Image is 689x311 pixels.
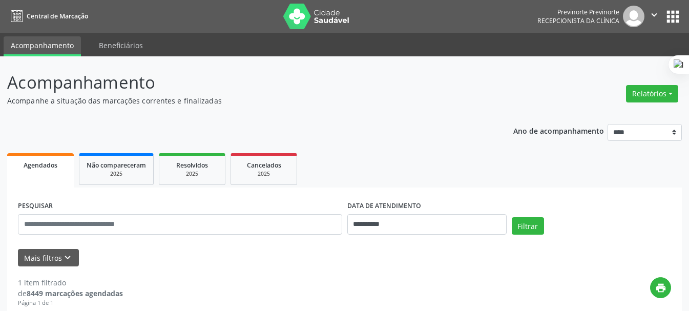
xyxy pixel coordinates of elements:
span: Não compareceram [87,161,146,170]
span: Central de Marcação [27,12,88,20]
button: Relatórios [626,85,678,102]
div: 2025 [166,170,218,178]
span: Agendados [24,161,57,170]
div: Página 1 de 1 [18,299,123,307]
div: de [18,288,123,299]
a: Beneficiários [92,36,150,54]
button: Filtrar [512,217,544,235]
div: 2025 [87,170,146,178]
p: Ano de acompanhamento [513,124,604,137]
i: print [655,282,666,294]
span: Resolvidos [176,161,208,170]
div: Previnorte Previnorte [537,8,619,16]
span: Recepcionista da clínica [537,16,619,25]
img: img [623,6,644,27]
div: 2025 [238,170,289,178]
button: Mais filtroskeyboard_arrow_down [18,249,79,267]
a: Central de Marcação [7,8,88,25]
div: 1 item filtrado [18,277,123,288]
strong: 8449 marcações agendadas [27,288,123,298]
i: keyboard_arrow_down [62,252,73,263]
label: PESQUISAR [18,198,53,214]
span: Cancelados [247,161,281,170]
button:  [644,6,664,27]
button: print [650,277,671,298]
label: DATA DE ATENDIMENTO [347,198,421,214]
p: Acompanhe a situação das marcações correntes e finalizadas [7,95,479,106]
p: Acompanhamento [7,70,479,95]
i:  [649,9,660,20]
a: Acompanhamento [4,36,81,56]
button: apps [664,8,682,26]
